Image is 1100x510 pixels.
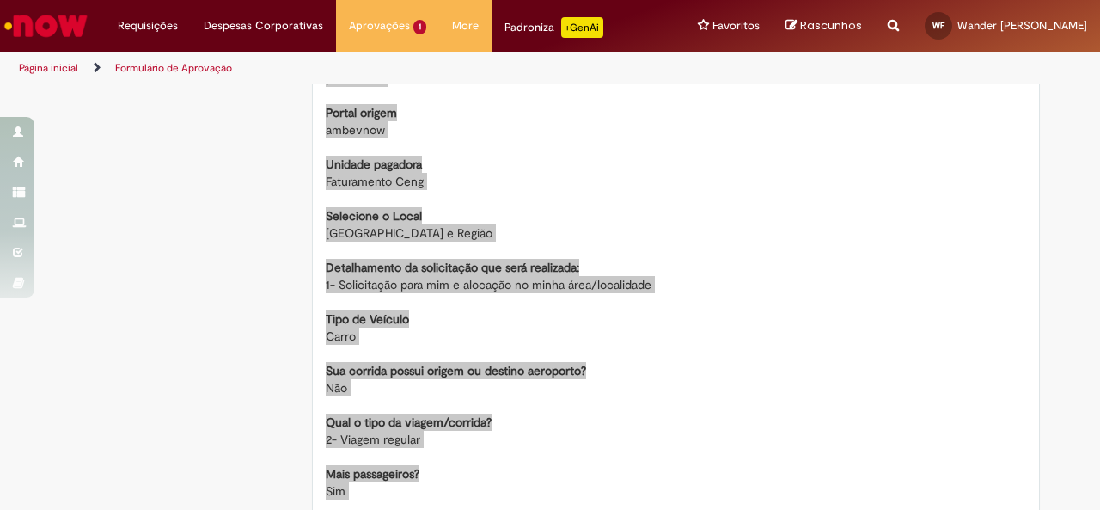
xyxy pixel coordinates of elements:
[326,363,586,378] b: Sua corrida possui origem ou destino aeroporto?
[561,17,603,38] p: +GenAi
[326,260,579,275] b: Detalhamento da solicitação que será realizada:
[326,277,651,292] span: 1- Solicitação para mim e alocação no minha área/localidade
[712,17,760,34] span: Favoritos
[413,20,426,34] span: 1
[326,432,420,447] span: 2- Viagem regular
[504,17,603,38] div: Padroniza
[326,380,347,396] span: Não
[326,122,385,138] span: ambevnow
[326,329,356,344] span: Carro
[800,17,862,34] span: Rascunhos
[452,17,479,34] span: More
[932,20,944,31] span: WF
[204,17,323,34] span: Despesas Corporativas
[326,157,422,172] b: Unidade pagadora
[118,17,178,34] span: Requisições
[19,61,78,75] a: Página inicial
[326,225,492,241] span: [GEOGRAPHIC_DATA] e Região
[326,311,409,327] b: Tipo de Veículo
[13,52,720,84] ul: Trilhas de página
[326,483,345,499] span: Sim
[2,9,90,43] img: ServiceNow
[957,18,1087,33] span: Wander [PERSON_NAME]
[115,61,232,75] a: Formulário de Aprovação
[326,208,422,224] b: Selecione o Local
[349,17,410,34] span: Aprovações
[326,174,424,189] span: Faturamento Ceng
[326,415,492,430] b: Qual o tipo da viagem/corrida?
[785,18,862,34] a: Rascunhos
[326,105,397,120] b: Portal origem
[326,466,419,482] b: Mais passageiros?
